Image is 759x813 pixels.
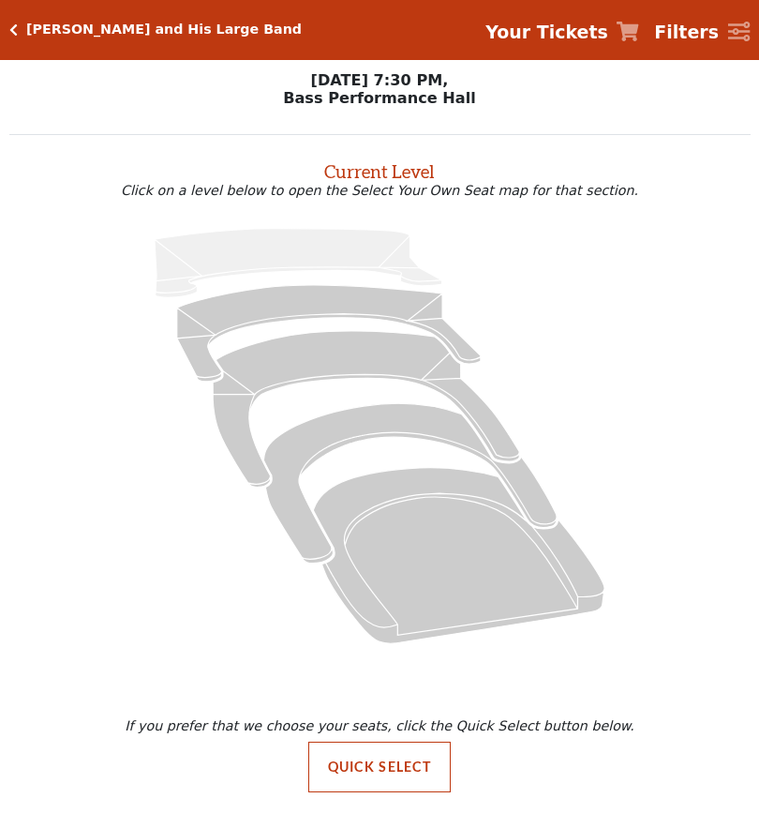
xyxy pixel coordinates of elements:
path: Upper Gallery - Seats Available: 0 [155,228,442,297]
path: Lower Gallery - Seats Available: 221 [177,285,481,382]
h2: Current Level [9,153,751,183]
p: If you prefer that we choose your seats, click the Quick Select button below. [13,718,746,733]
a: Filters [654,19,750,46]
p: [DATE] 7:30 PM, Bass Performance Hall [9,71,751,107]
strong: Your Tickets [485,22,608,42]
path: Orchestra / Parterre Circle - Seats Available: 23 [313,467,604,642]
p: Click on a level below to open the Select Your Own Seat map for that section. [9,183,751,198]
h5: [PERSON_NAME] and His Large Band [26,22,302,38]
a: Your Tickets [485,19,639,46]
button: Quick Select [308,742,452,792]
a: Click here to go back to filters [9,23,18,37]
strong: Filters [654,22,719,42]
